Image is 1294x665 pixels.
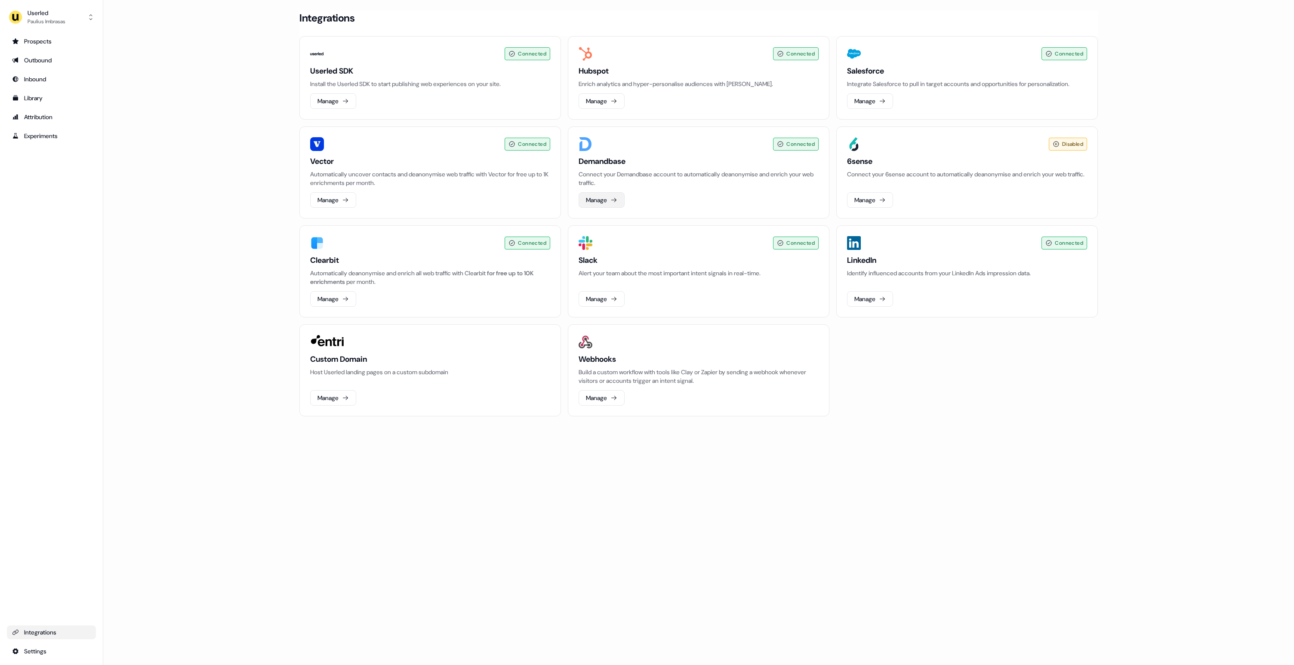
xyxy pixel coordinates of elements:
[12,37,91,46] div: Prospects
[7,53,96,67] a: Go to outbound experience
[310,137,324,151] img: Vector image
[579,192,625,208] button: Manage
[579,390,625,406] button: Manage
[310,354,550,364] h3: Custom Domain
[310,368,550,376] p: Host Userled landing pages on a custom subdomain
[786,239,815,247] span: Connected
[786,140,815,148] span: Connected
[847,93,893,109] button: Manage
[12,628,91,637] div: Integrations
[7,625,96,639] a: Go to integrations
[579,170,819,187] p: Connect your Demandbase account to automatically deanonymise and enrich your web traffic.
[310,255,550,265] h3: Clearbit
[12,94,91,102] div: Library
[7,129,96,143] a: Go to experiments
[7,91,96,105] a: Go to templates
[518,140,546,148] span: Connected
[12,75,91,83] div: Inbound
[310,170,550,187] p: Automatically uncover contacts and deanonymise web traffic with Vector for free up to 1K enrichme...
[1062,140,1083,148] span: Disabled
[12,113,91,121] div: Attribution
[310,80,550,88] p: Install the Userled SDK to start publishing web experiences on your site.
[847,66,1087,76] h3: Salesforce
[579,66,819,76] h3: Hubspot
[12,56,91,65] div: Outbound
[579,80,819,88] p: Enrich analytics and hyper-personalise audiences with [PERSON_NAME].
[7,110,96,124] a: Go to attribution
[847,269,1087,277] p: Identify influenced accounts from your LinkedIn Ads impression data.
[579,354,819,364] h3: Webhooks
[847,156,1087,166] h3: 6sense
[1055,49,1083,58] span: Connected
[847,291,893,307] button: Manage
[310,156,550,166] h3: Vector
[847,170,1087,179] p: Connect your 6sense account to automatically deanonymise and enrich your web traffic.
[847,192,893,208] button: Manage
[579,93,625,109] button: Manage
[7,7,96,28] button: UserledPaulius Imbrasas
[579,255,819,265] h3: Slack
[518,239,546,247] span: Connected
[579,269,819,277] p: Alert your team about the most important intent signals in real-time.
[28,9,65,17] div: Userled
[310,269,550,286] div: Automatically deanonymise and enrich all web traffic with Clearbit per month.
[7,72,96,86] a: Go to Inbound
[847,255,1087,265] h3: LinkedIn
[847,80,1087,88] p: Integrate Salesforce to pull in target accounts and opportunities for personalization.
[7,644,96,658] a: Go to integrations
[12,647,91,656] div: Settings
[518,49,546,58] span: Connected
[310,93,356,109] button: Manage
[310,66,550,76] h3: Userled SDK
[579,368,819,385] p: Build a custom workflow with tools like Clay or Zapier by sending a webhook whenever visitors or ...
[299,12,354,25] h3: Integrations
[1055,239,1083,247] span: Connected
[310,192,356,208] button: Manage
[7,34,96,48] a: Go to prospects
[579,291,625,307] button: Manage
[310,390,356,406] button: Manage
[28,17,65,26] div: Paulius Imbrasas
[579,156,819,166] h3: Demandbase
[786,49,815,58] span: Connected
[12,132,91,140] div: Experiments
[310,291,356,307] button: Manage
